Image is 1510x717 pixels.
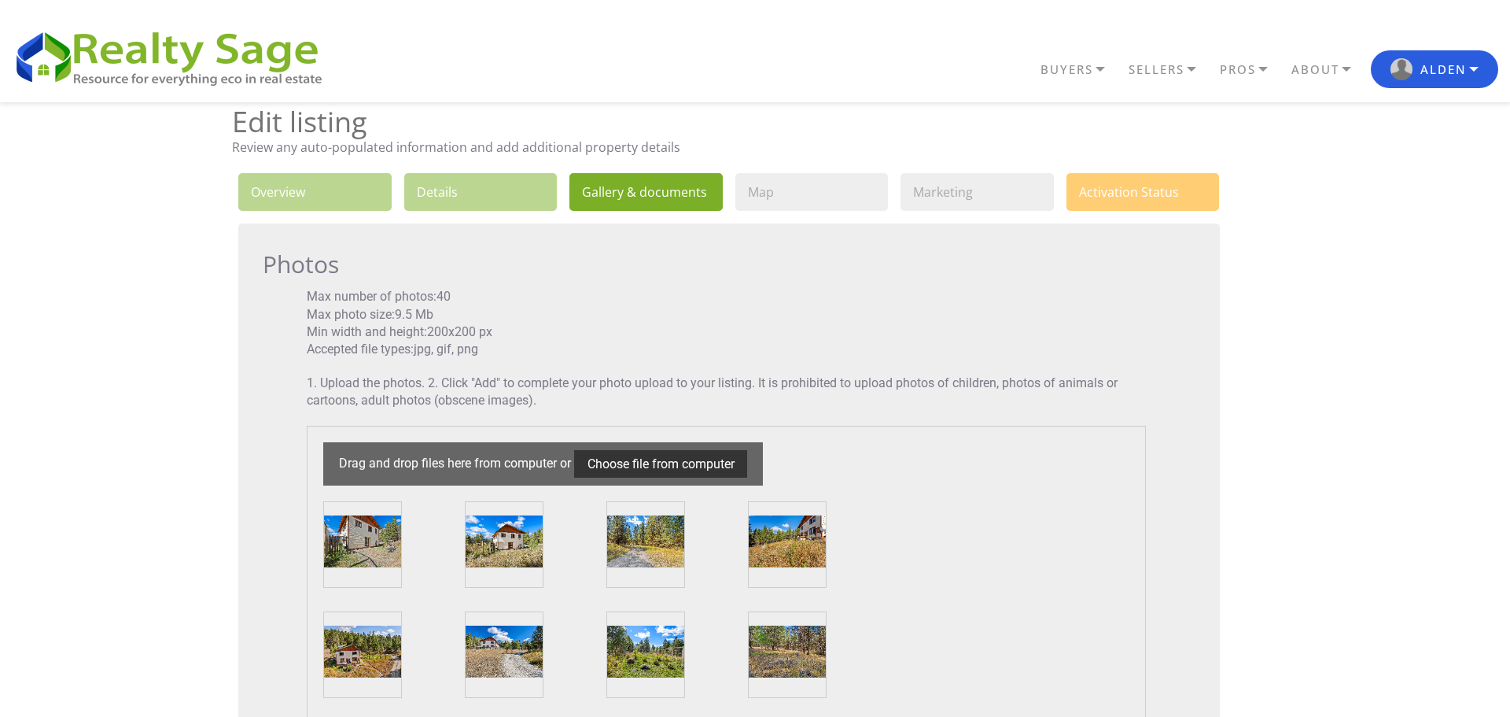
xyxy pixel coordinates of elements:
img: AOQ0wi1LPvRQAAAAAElFTkSuQmCC [466,502,544,581]
a: Activation Status [1066,173,1220,211]
a: Map [735,173,889,211]
a: Gallery & documents [569,173,723,211]
h1: Edit listing [232,102,1226,141]
img: AIV8c8AcyiPeAAAAAElFTkSuQmCC [324,502,403,581]
img: wAAAABJRU5ErkJggg== [749,502,827,581]
img: 8BJcB7CmAwVVUAAAAASUVORK5CYII= [466,612,544,691]
a: SELLERS [1125,56,1216,83]
img: Ul6b3o2mroAAAAASUVORK5CYII= [749,612,827,691]
img: wMo3N4TQbW6FgAAAABJRU5ErkJggg== [607,502,686,581]
img: D6Ib1mEupxWOAAAAAElFTkSuQmCC [607,612,686,691]
span: 200x200 px [427,324,492,339]
a: PROS [1216,56,1287,83]
span: 9.5 Mb [395,307,433,322]
span: jpg, gif, png [414,342,478,357]
img: REALTY SAGE [12,25,338,88]
img: RS user logo [1390,58,1412,80]
a: ABOUT [1287,56,1371,83]
font: Drag and drop files here from computer or [339,455,571,470]
a: BUYERS [1037,56,1125,83]
p: 1. Upload the photos. 2. Click "Add" to complete your photo upload to your listing. It is prohibi... [307,375,1146,410]
img: K8Ic9YBZ6x5TyfkGesIf8X+RVj42WaJtMAAAAASUVORK5CYII= [324,612,403,691]
button: RS user logo Alden [1371,50,1498,88]
a: Marketing [900,173,1054,211]
label: Review any auto-populated information and add additional property details [232,141,680,153]
span: 40 [436,289,451,304]
h2: Photos [263,248,1146,280]
a: Overview [238,173,392,211]
p: Max number of photos: Max photo size: Min width and height: Accepted file types: [307,288,1146,359]
a: Details [404,173,558,211]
